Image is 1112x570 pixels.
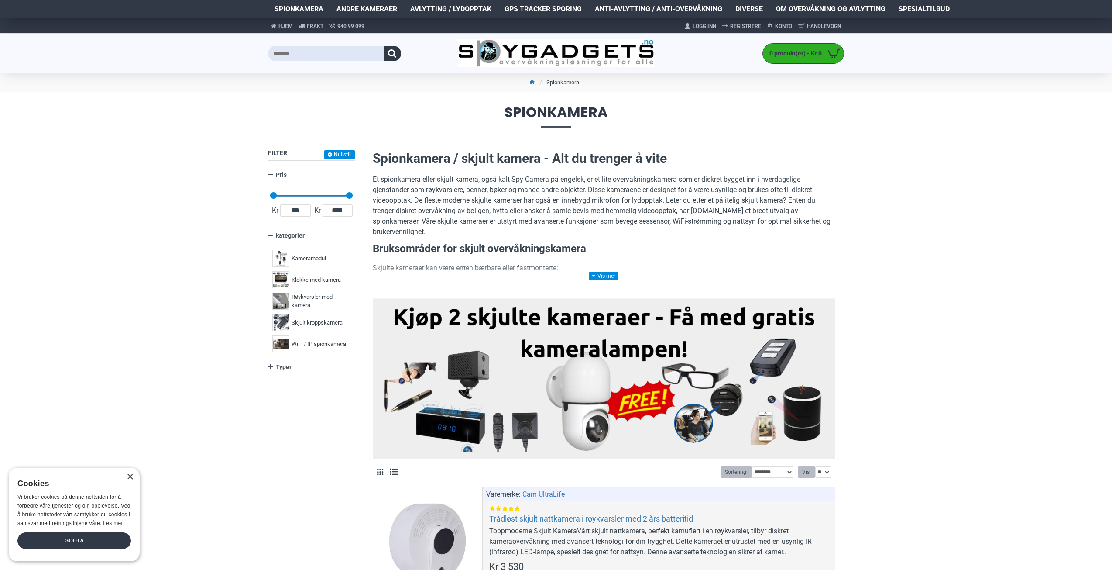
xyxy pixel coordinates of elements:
[373,242,835,256] h3: Bruksområder for skjult overvåkningskamera
[272,335,289,352] img: WiFi / IP spionkamera
[103,520,123,526] a: Les mer, opens a new window
[390,278,835,299] li: Disse kan tas med overalt og brukes til skjult filming i situasjoner der diskresjon er nødvendig ...
[17,474,125,493] div: Cookies
[522,489,565,500] a: Cam UltraLife
[595,4,722,14] span: Anti-avlytting / Anti-overvåkning
[278,22,293,30] span: Hjem
[776,4,885,14] span: Om overvåkning og avlytting
[292,293,348,310] span: Røykvarsler med kamera
[292,318,343,327] span: Skjult kroppskamera
[682,19,719,33] a: Logg Inn
[127,474,133,480] div: Close
[312,205,323,216] span: Kr
[292,340,346,349] span: WiFi / IP spionkamera
[337,22,364,30] span: 940 99 099
[730,22,761,30] span: Registrere
[373,263,835,273] p: Skjulte kameraer kan være enten bærbare eller fastmonterte:
[795,19,844,33] a: Handlevogn
[719,19,764,33] a: Registrere
[807,22,841,30] span: Handlevogn
[272,293,289,310] img: Røykvarsler med kamera
[775,22,792,30] span: Konto
[296,18,326,34] a: Frakt
[373,149,835,168] h2: Spionkamera / skjult kamera - Alt du trenger å vite
[268,18,296,34] a: Hjem
[268,105,844,128] span: Spionkamera
[899,4,950,14] span: Spesialtilbud
[17,532,131,549] div: Godta
[268,228,355,243] a: kategorier
[763,44,844,63] a: 0 produkt(er) - Kr 0
[292,254,326,263] span: Kameramodul
[721,466,752,478] label: Sortering:
[17,494,130,526] span: Vi bruker cookies på denne nettsiden for å forbedre våre tjenester og din opplevelse. Ved å bruke...
[307,22,323,30] span: Frakt
[268,359,355,375] a: Typer
[373,174,835,237] p: Et spionkamera eller skjult kamera, også kalt Spy Camera på engelsk, er et lite overvåkningskamer...
[505,4,582,14] span: GPS Tracker Sporing
[486,489,521,500] span: Varemerke:
[735,4,763,14] span: Diverse
[324,150,355,159] button: Nullstill
[336,4,397,14] span: Andre kameraer
[268,149,287,156] span: Filter
[272,314,289,331] img: Skjult kroppskamera
[272,271,289,288] img: Klokke med kamera
[489,514,693,524] a: Trådløst skjult nattkamera i røykvarsler med 2 års batteritid
[275,4,323,14] span: Spionkamera
[292,276,341,284] span: Klokke med kamera
[763,49,824,58] span: 0 produkt(er) - Kr 0
[270,205,280,216] span: Kr
[268,167,355,183] a: Pris
[458,39,654,68] img: SpyGadgets.no
[693,22,716,30] span: Logg Inn
[798,466,815,478] label: Vis:
[390,279,470,287] strong: Bærbare spionkameraer:
[764,19,795,33] a: Konto
[410,4,491,14] span: Avlytting / Lydopptak
[272,250,289,267] img: Kameramodul
[489,526,828,557] div: Toppmoderne Skjult KameraVårt skjult nattkamera, perfekt kamuflert i en røykvarsler, tilbyr diskr...
[379,303,829,452] img: Kjøp 2 skjulte kameraer – Få med gratis kameralampe!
